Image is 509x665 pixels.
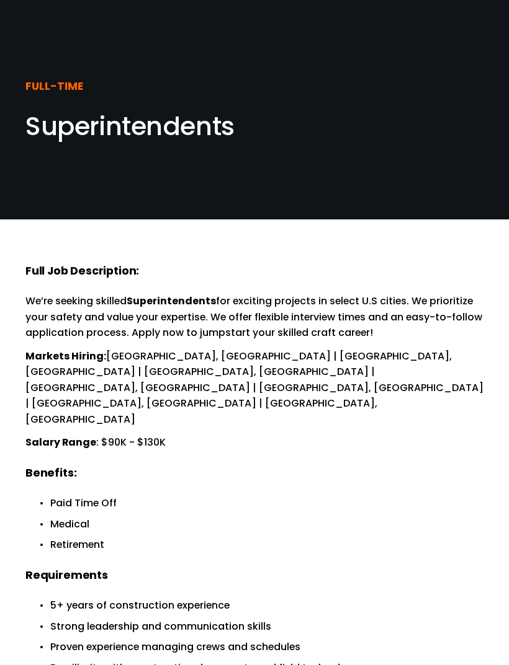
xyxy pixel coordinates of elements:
p: Medical [50,516,484,532]
strong: Salary Range [25,435,96,449]
strong: FULL-TIME [25,78,83,94]
span: Superintendents [25,108,235,144]
strong: Full Job Description: [25,263,139,278]
p: We’re seeking skilled for exciting projects in select U.S cities. We prioritize your safety and v... [25,293,484,341]
strong: Markets Hiring: [25,349,106,363]
strong: Requirements [25,567,108,583]
strong: Superintendents [127,294,216,308]
p: [GEOGRAPHIC_DATA], [GEOGRAPHIC_DATA] | [GEOGRAPHIC_DATA], [GEOGRAPHIC_DATA] | [GEOGRAPHIC_DATA], ... [25,348,484,428]
p: 5+ years of construction experience [50,597,484,614]
p: Strong leadership and communication skills [50,619,484,635]
p: : $90K - $130K [25,434,484,451]
p: Retirement [50,537,484,553]
p: Proven experience managing crews and schedules [50,639,484,655]
strong: Benefits: [25,465,76,480]
p: Paid Time Off [50,495,484,511]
